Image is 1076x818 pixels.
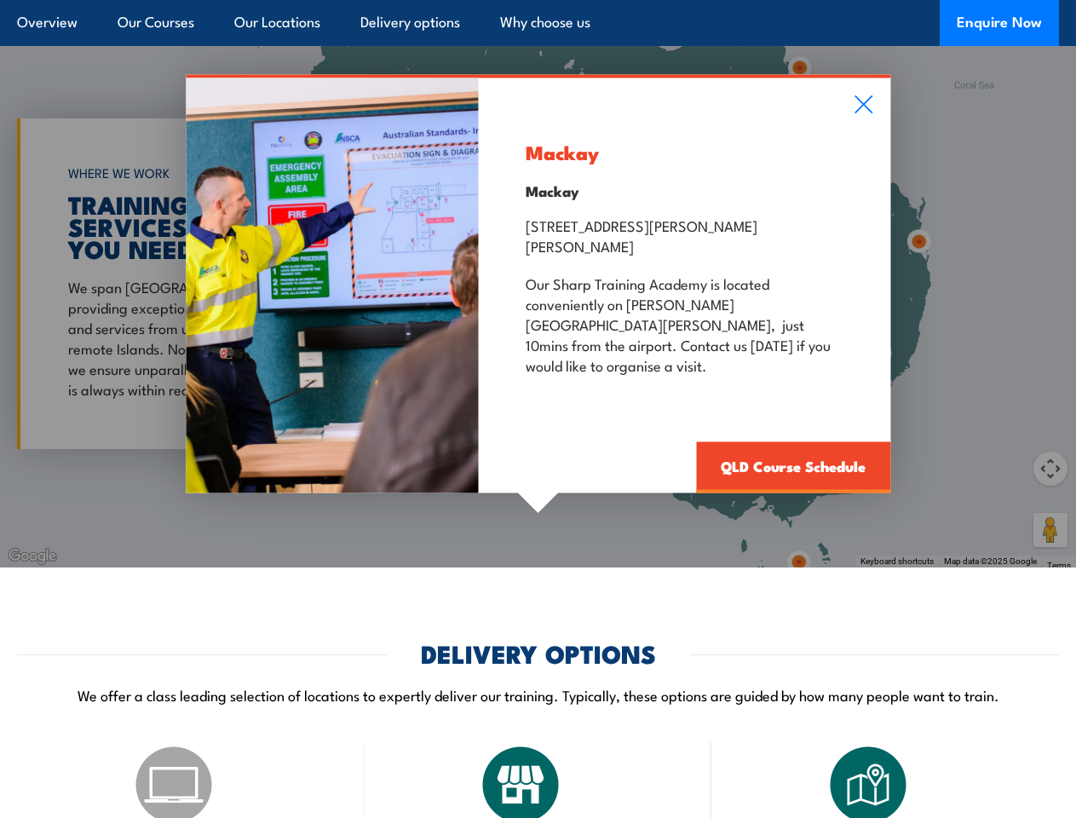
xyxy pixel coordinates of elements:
[526,272,843,374] p: Our Sharp Training Academy is located conveniently on [PERSON_NAME][GEOGRAPHIC_DATA][PERSON_NAME]...
[17,685,1059,705] p: We offer a class leading selection of locations to expertly deliver our training. Typically, thes...
[526,141,843,161] h3: Mackay
[526,181,843,199] h4: Mackay
[421,642,656,664] h2: DELIVERY OPTIONS
[696,441,890,493] a: QLD Course Schedule
[526,214,843,255] p: [STREET_ADDRESS][PERSON_NAME][PERSON_NAME]
[186,78,479,493] img: Health & Safety Representative COURSES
